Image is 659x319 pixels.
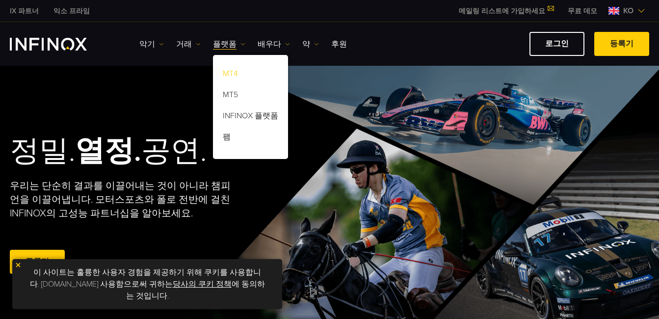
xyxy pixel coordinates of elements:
[213,38,237,50] font: 플랫폼
[10,38,110,51] a: INFINOX 로고
[213,107,288,128] a: INFINOX 플랫폼
[302,38,319,50] a: 약
[2,6,46,16] a: 인피녹스
[560,6,605,16] a: 인피녹스 메뉴
[258,38,290,50] a: 배우다
[46,6,97,16] a: 인피녹스
[139,38,164,50] a: 악기
[451,7,560,15] a: 메일링 리스트에 가입하세요
[176,38,192,50] font: 거래
[331,38,347,50] a: 후원
[258,38,281,50] font: 배우다
[173,279,232,289] a: 당사의 쿠키 정책
[10,179,240,220] p: 우리는 단순히 결과를 이끌어내는 것이 아니라 챔피언을 이끌어냅니다. 모터스포츠와 폴로 전반에 걸친 INFINOX의 고성능 파트너십을 알아보세요.
[213,86,288,107] a: MT5
[10,133,297,169] h2: 정밀. 공연.
[529,32,584,56] a: 로그인
[302,38,310,50] font: 약
[10,250,65,274] a: 등록기
[26,257,49,266] font: 등록기
[15,262,22,268] img: 노란색 닫기 아이콘
[75,133,141,169] strong: 열정.
[139,38,155,50] font: 악기
[30,267,265,301] font: 이 사이트는 훌륭한 사용자 경험을 제공하기 위해 쿠키를 사용합니다. [DOMAIN_NAME] 사용함으로써 귀하는 에 동의하는 것입니다.
[213,38,245,50] a: 플랫폼
[176,38,201,50] a: 거래
[610,39,633,49] font: 등록기
[619,5,637,17] span: KO
[213,65,288,86] a: MT4
[594,32,649,56] a: 등록기
[459,7,545,15] font: 메일링 리스트에 가입하세요
[213,128,288,149] a: 팸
